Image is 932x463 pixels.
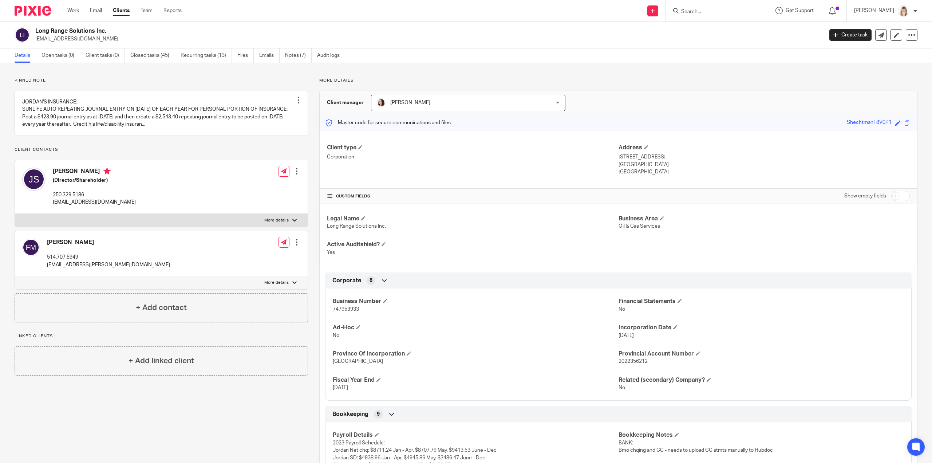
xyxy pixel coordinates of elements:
span: [DATE] [619,333,634,338]
a: Email [90,7,102,14]
h4: Financial Statements [619,298,904,305]
p: [GEOGRAPHIC_DATA] [619,168,910,176]
img: svg%3E [15,27,30,43]
a: Reports [163,7,182,14]
p: Client contacts [15,147,308,153]
h4: Province Of Incorporation [333,350,618,358]
p: Linked clients [15,333,308,339]
img: svg%3E [22,239,40,256]
h4: Fiscal Year End [333,376,618,384]
input: Search [680,9,746,15]
h4: + Add contact [136,302,187,313]
span: No [333,333,339,338]
span: Oil & Gas Services [619,224,660,229]
p: [STREET_ADDRESS] [619,153,910,161]
p: [PERSON_NAME] [854,7,894,14]
h2: Long Range Solutions Inc. [35,27,662,35]
span: 747953933 [333,307,359,312]
h4: Address [619,144,910,152]
a: Audit logs [317,48,345,63]
span: BANK: [619,440,904,454]
p: More details [264,217,289,223]
h4: [PERSON_NAME] [47,239,170,246]
h4: + Add linked client [129,355,194,366]
h4: Incorporation Date [619,324,904,331]
i: Primary [103,168,111,175]
a: Details [15,48,36,63]
p: [GEOGRAPHIC_DATA] [619,161,910,168]
p: 250.329.5186 [53,191,136,199]
a: Open tasks (0) [42,48,80,63]
a: Create task [829,29,872,41]
span: Long Range Solutions Inc. [327,224,386,229]
span: Corporate [332,277,361,285]
h4: Payroll Details [333,431,618,439]
span: [PERSON_NAME] [390,100,430,105]
a: Team [141,7,153,14]
label: Show empty fields [844,192,886,200]
p: More details [319,78,917,83]
a: Work [67,7,79,14]
h4: [PERSON_NAME] [53,168,136,177]
p: [EMAIL_ADDRESS][DOMAIN_NAME] [35,35,818,43]
h4: Client type [327,144,618,152]
h3: Client manager [327,99,364,106]
a: Closed tasks (45) [130,48,175,63]
h4: Business Number [333,298,618,305]
p: [EMAIL_ADDRESS][PERSON_NAME][DOMAIN_NAME] [47,261,170,268]
a: Emails [259,48,280,63]
span: 2022356212 [619,359,648,364]
span: [DATE] [333,385,348,390]
h4: Related (secondary) Company? [619,376,904,384]
h4: Ad-Hoc [333,324,618,331]
p: Jordan SD: $4938.96 Jan - Apr, $4945.86 May, $3486.47 June - Dec [333,454,618,462]
a: Client tasks (0) [86,48,125,63]
span: 9 [377,411,380,418]
p: [EMAIL_ADDRESS][DOMAIN_NAME] [53,199,136,206]
h5: (Director/Shareholder) [53,177,136,184]
span: Bookkeeping [332,411,368,418]
span: No [619,385,625,390]
img: svg%3E [22,168,46,191]
p: 514.707.5949 [47,254,170,261]
a: Recurring tasks (13) [181,48,232,63]
span: 8 [370,277,372,284]
div: ShechtmanT8V0P1 [847,119,892,127]
h4: Provincial Account Number [619,350,904,358]
p: Bmo chqing and CC - needs to upload CC stmts manually to Hubdoc [619,447,904,454]
a: Notes (7) [285,48,312,63]
h4: Bookkeeping Notes [619,431,904,439]
h4: Business Area [619,215,910,223]
h4: Legal Name [327,215,618,223]
span: No [619,307,625,312]
p: Master code for secure communications and files [325,119,451,126]
h4: Active Auditshield? [327,241,618,248]
p: Jordan Net chq: $8711.24 Jan - Apr, $8707.79 May, $9413.53 June - Dec [333,447,618,454]
span: Yes [327,250,335,255]
img: Kelsey%20Website-compressed%20Resized.jpg [377,98,386,107]
p: More details [264,280,289,286]
p: Pinned note [15,78,308,83]
h4: CUSTOM FIELDS [327,193,618,199]
img: Tayler%20Headshot%20Compressed%20Resized%202.jpg [898,5,909,17]
img: Pixie [15,6,51,16]
span: Get Support [786,8,814,13]
a: Clients [113,7,130,14]
a: Files [237,48,254,63]
p: Corporation [327,153,618,161]
span: [GEOGRAPHIC_DATA] [333,359,383,364]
